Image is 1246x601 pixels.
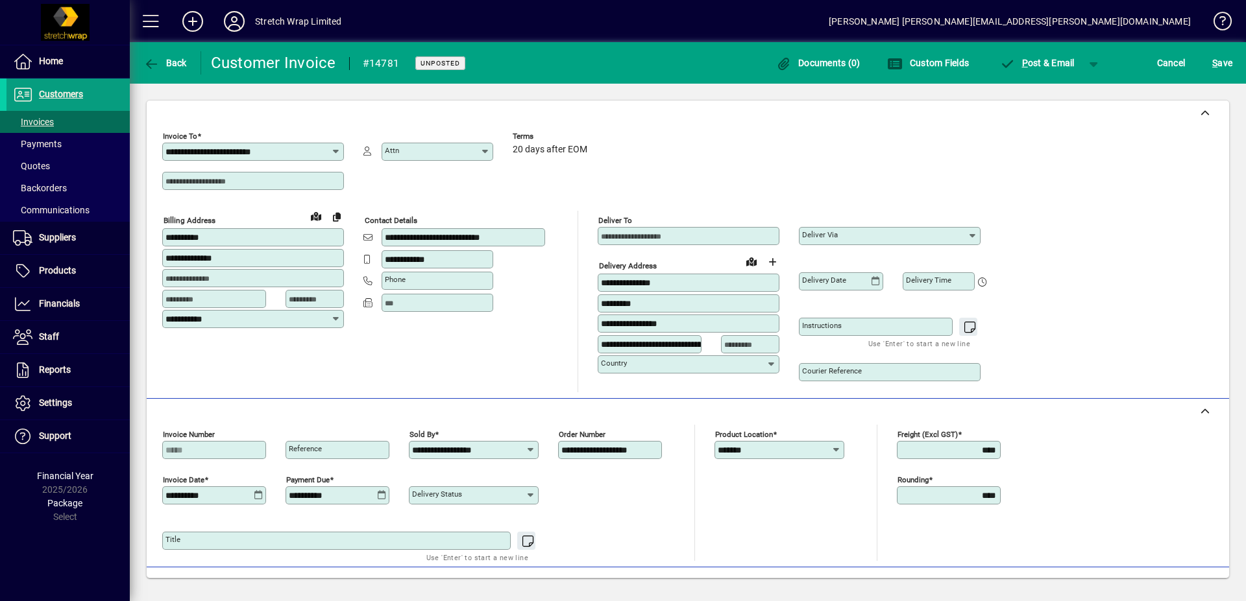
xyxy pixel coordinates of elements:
button: Copy to Delivery address [326,206,347,227]
span: Home [39,56,63,66]
mat-label: Delivery date [802,276,846,285]
a: Communications [6,199,130,221]
a: Financials [6,288,130,320]
a: Suppliers [6,222,130,254]
a: Knowledge Base [1204,3,1230,45]
mat-label: Rounding [898,475,929,484]
span: Reports [39,364,71,375]
button: Product History [778,574,855,597]
app-page-header-button: Back [130,51,201,75]
mat-label: Reference [289,444,322,453]
span: Documents (0) [776,58,861,68]
a: View on map [741,251,762,272]
a: Products [6,255,130,287]
span: Product [1141,575,1193,596]
button: Add [172,10,214,33]
span: Backorders [13,183,67,193]
a: Home [6,45,130,78]
span: Package [47,498,82,508]
mat-label: Product location [715,430,773,439]
span: Products [39,265,76,276]
span: ost & Email [999,58,1075,68]
span: Unposted [421,59,460,67]
span: ave [1212,53,1232,73]
button: Profile [214,10,255,33]
mat-label: Deliver To [598,216,632,225]
mat-label: Invoice To [163,132,197,141]
span: Financial Year [37,471,93,481]
mat-label: Delivery time [906,276,951,285]
div: [PERSON_NAME] [PERSON_NAME][EMAIL_ADDRESS][PERSON_NAME][DOMAIN_NAME] [829,11,1191,32]
span: Product History [783,575,849,596]
span: Cancel [1157,53,1186,73]
a: Quotes [6,155,130,177]
button: Documents (0) [773,51,864,75]
button: Product [1134,574,1200,597]
span: Invoices [13,117,54,127]
a: Reports [6,354,130,386]
a: Staff [6,321,130,353]
span: P [1022,58,1028,68]
span: Support [39,430,71,441]
span: Custom Fields [887,58,969,68]
mat-label: Invoice number [163,430,215,439]
button: Save [1209,51,1236,75]
a: View on map [306,206,326,226]
a: Support [6,420,130,453]
button: Back [140,51,190,75]
div: #14781 [363,53,400,74]
a: Settings [6,387,130,419]
span: S [1212,58,1217,68]
mat-hint: Use 'Enter' to start a new line [426,550,528,565]
mat-label: Deliver via [802,230,838,239]
mat-label: Courier Reference [802,366,862,375]
mat-label: Phone [385,275,406,284]
button: Choose address [762,252,783,272]
div: Stretch Wrap Limited [255,11,342,32]
mat-label: Sold by [409,430,435,439]
span: Customers [39,89,83,99]
mat-label: Country [601,359,627,368]
mat-hint: Use 'Enter' to start a new line [868,336,970,351]
span: Terms [513,132,591,141]
span: Quotes [13,161,50,171]
span: 20 days after EOM [513,145,587,155]
mat-label: Attn [385,146,399,155]
mat-label: Instructions [802,321,842,330]
span: Suppliers [39,232,76,242]
a: Payments [6,133,130,155]
span: Financials [39,298,80,309]
mat-label: Freight (excl GST) [898,430,958,439]
span: Back [143,58,187,68]
a: Invoices [6,111,130,133]
mat-label: Invoice date [163,475,204,484]
mat-label: Delivery status [412,489,462,499]
a: Backorders [6,177,130,199]
span: Settings [39,397,72,408]
span: Staff [39,331,59,342]
span: Communications [13,205,90,215]
div: Customer Invoice [211,53,336,73]
span: Payments [13,139,62,149]
mat-label: Payment due [286,475,330,484]
button: Cancel [1154,51,1189,75]
button: Post & Email [993,51,1081,75]
button: Custom Fields [884,51,972,75]
mat-label: Title [165,535,180,544]
mat-label: Order number [559,430,605,439]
